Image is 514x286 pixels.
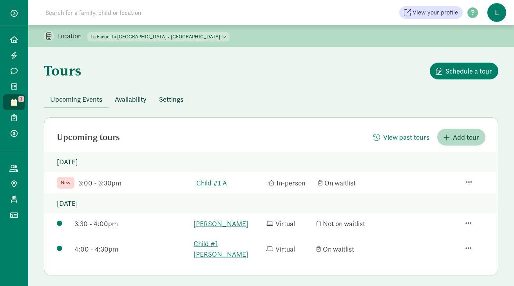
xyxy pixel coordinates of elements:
[413,8,458,17] span: View your profile
[61,179,71,186] span: New
[74,218,190,229] div: 3:30 - 4:00pm
[44,193,498,214] p: [DATE]
[109,91,153,108] button: Availability
[44,91,109,108] button: Upcoming Events
[266,218,313,229] div: Virtual
[41,5,261,20] input: Search for a family, child or location
[317,244,385,254] div: On waitlist
[367,133,436,142] a: View past tours
[317,218,385,229] div: Not on waitlist
[475,248,514,286] iframe: Chat Widget
[268,178,314,188] div: In-person
[78,178,192,188] div: 3:00 - 3:30pm
[159,94,183,104] span: Settings
[50,94,102,104] span: Upcoming Events
[115,94,147,104] span: Availability
[18,96,24,102] span: 3
[445,66,492,76] span: Schedule a tour
[367,129,436,146] button: View past tours
[44,152,498,172] p: [DATE]
[399,6,463,19] a: View your profile
[194,238,262,259] a: Child #1 [PERSON_NAME]
[194,218,262,229] a: [PERSON_NAME]
[196,178,265,188] a: Child #1 A
[430,63,498,79] button: Schedule a tour
[74,244,190,254] div: 4:00 - 4:30pm
[44,63,81,78] h1: Tours
[487,3,506,22] span: L
[3,94,25,110] a: 3
[57,31,87,41] p: Location
[153,91,190,108] button: Settings
[437,129,485,146] button: Add tour
[318,178,387,188] div: On waitlist
[453,132,479,142] span: Add tour
[383,132,429,142] span: View past tours
[266,244,313,254] div: Virtual
[57,133,120,142] h2: Upcoming tours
